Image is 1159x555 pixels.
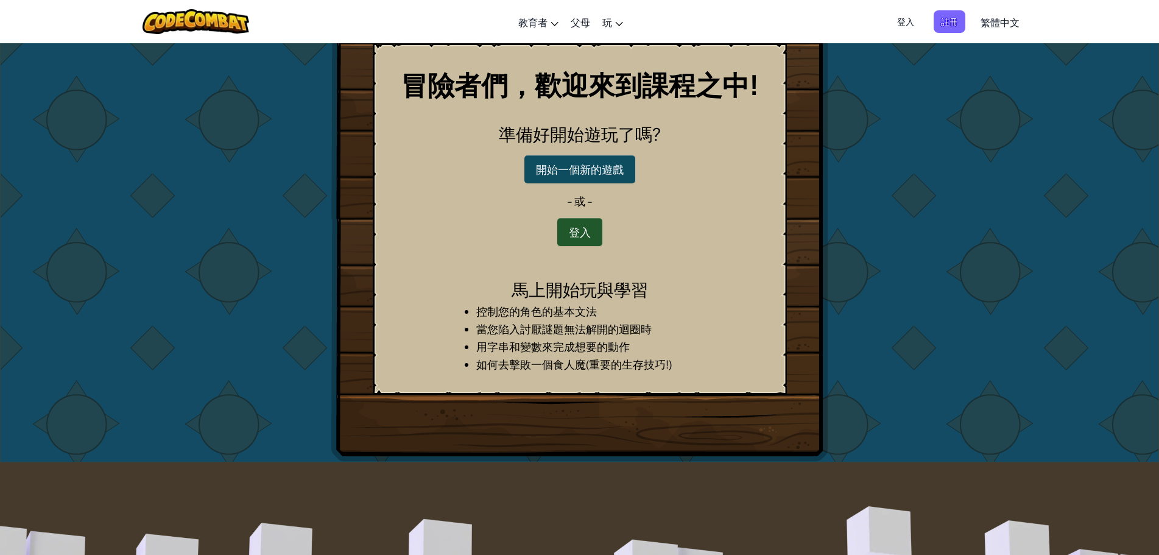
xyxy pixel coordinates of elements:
[383,65,777,103] h1: 冒險者們，歡迎來到課程之中!
[596,5,629,38] a: 玩
[476,338,708,355] li: 用字串和變數來完成想要的動作
[383,121,777,147] h2: 準備好開始遊玩了嗎?
[974,5,1026,38] a: 繁體中文
[476,355,708,373] li: 如何去擊敗一個食人魔(重要的生存技巧!)
[524,155,635,183] button: 開始一個新的遊戲
[574,194,585,208] span: 或
[383,277,777,302] h2: 馬上開始玩與學習
[143,9,249,34] img: CodeCombat logo
[602,16,612,29] span: 玩
[981,16,1020,29] span: 繁體中文
[565,5,596,38] a: 父母
[557,218,602,246] button: 登入
[934,10,965,33] button: 註冊
[518,16,548,29] span: 教育者
[585,194,593,208] span: -
[512,5,565,38] a: 教育者
[476,320,708,338] li: 當您陷入討厭謎題無法解開的迴圈時
[476,302,708,320] li: 控制您的角色的基本文法
[567,194,574,208] span: -
[890,10,921,33] button: 登入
